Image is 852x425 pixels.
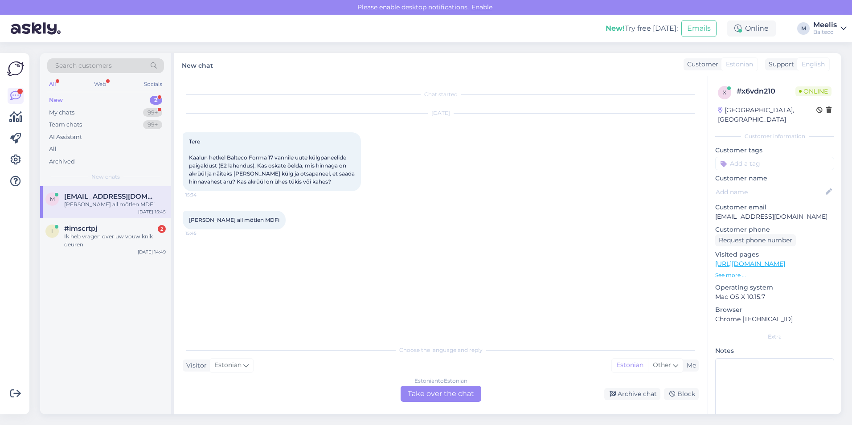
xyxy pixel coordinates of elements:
a: MeelisBalteco [813,21,847,36]
p: Operating system [715,283,834,292]
a: [URL][DOMAIN_NAME] [715,260,785,268]
span: New chats [91,173,120,181]
div: Chat started [183,90,699,98]
div: Meelis [813,21,837,29]
div: # x6vdn210 [737,86,795,97]
div: Choose the language and reply [183,346,699,354]
span: Other [653,361,671,369]
span: Estonian [726,60,753,69]
div: Visitor [183,361,207,370]
span: Enable [469,3,495,11]
span: Tere Kaalun hetkel Balteco Forma 17 vannile uute külgpaneelide paigaldust (E2 lahendus). Kas oska... [189,138,356,185]
p: Customer tags [715,146,834,155]
div: All [49,145,57,154]
div: New [49,96,63,105]
input: Add name [716,187,824,197]
div: [PERSON_NAME] all mõtlen MDFi [64,200,166,208]
div: [DATE] 15:45 [138,208,166,215]
span: x [723,89,726,96]
label: New chat [182,58,213,70]
span: mehis.lohmus@gmail.com [64,192,157,200]
div: Estonian [612,359,648,372]
div: M [797,22,810,35]
div: My chats [49,108,74,117]
div: Web [92,78,108,90]
div: [DATE] [183,109,699,117]
span: #imscrtpj [64,225,97,233]
div: Extra [715,333,834,341]
input: Add a tag [715,157,834,170]
p: Notes [715,346,834,356]
div: Me [683,361,696,370]
div: [GEOGRAPHIC_DATA], [GEOGRAPHIC_DATA] [718,106,816,124]
span: m [50,196,55,202]
div: 99+ [143,108,162,117]
div: AI Assistant [49,133,82,142]
div: Balteco [813,29,837,36]
p: [EMAIL_ADDRESS][DOMAIN_NAME] [715,212,834,221]
span: Estonian [214,360,242,370]
div: Customer [684,60,718,69]
div: Block [664,388,699,400]
span: i [51,228,53,234]
p: Customer phone [715,225,834,234]
div: Archive chat [604,388,660,400]
span: 15:34 [185,192,219,198]
div: Archived [49,157,75,166]
div: Socials [142,78,164,90]
span: Search customers [55,61,112,70]
div: Take over the chat [401,386,481,402]
p: Visited pages [715,250,834,259]
div: 2 [150,96,162,105]
p: Customer name [715,174,834,183]
div: [DATE] 14:49 [138,249,166,255]
div: All [47,78,57,90]
span: 15:45 [185,230,219,237]
p: Customer email [715,203,834,212]
div: Estonian to Estonian [414,377,467,385]
span: [PERSON_NAME] all mõtlen MDFi [189,217,279,223]
div: 2 [158,225,166,233]
button: Emails [681,20,717,37]
p: Mac OS X 10.15.7 [715,292,834,302]
p: Chrome [TECHNICAL_ID] [715,315,834,324]
div: Support [765,60,794,69]
div: Customer information [715,132,834,140]
div: Ik heb vragen over uw vouw knik deuren [64,233,166,249]
b: New! [606,24,625,33]
div: Try free [DATE]: [606,23,678,34]
div: 99+ [143,120,162,129]
span: English [802,60,825,69]
div: Online [727,20,776,37]
span: Online [795,86,832,96]
p: Browser [715,305,834,315]
img: Askly Logo [7,60,24,77]
div: Request phone number [715,234,796,246]
p: See more ... [715,271,834,279]
div: Team chats [49,120,82,129]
